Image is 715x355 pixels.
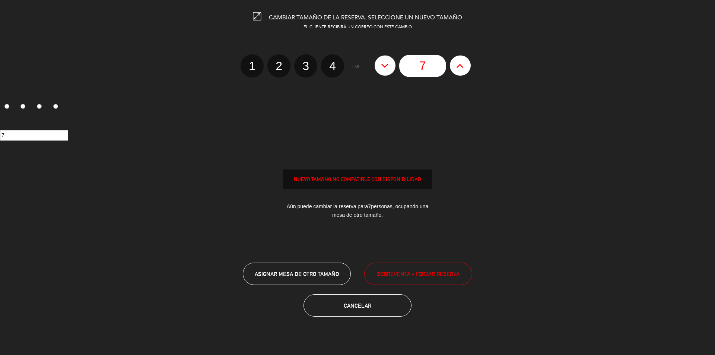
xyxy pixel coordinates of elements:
span: ASIGNAR MESA DE OTRO TAMAÑO [255,271,339,277]
span: Cancelar [344,302,371,309]
label: 1 [241,54,264,77]
button: SOBREVENTA - FORZAR RESERVA [364,263,472,285]
input: 2 [20,104,25,109]
input: 3 [37,104,42,109]
input: 1 [4,104,9,109]
label: 2 [16,101,33,114]
div: Aún puede cambiar la reserva para personas, ocupando una mesa de otro tamaño. [283,197,432,225]
span: CAMBIAR TAMAÑO DE LA RESERVA. SELECCIONE UN NUEVO TAMAÑO [269,15,462,21]
span: - or - [352,62,363,70]
button: ASIGNAR MESA DE OTRO TAMAÑO [243,263,351,285]
button: Cancelar [304,294,411,317]
label: 4 [49,101,65,114]
label: 2 [267,54,290,77]
label: 4 [321,54,344,77]
span: EL CLIENTE RECIBIRÁ UN CORREO CON ESTE CAMBIO [304,25,412,29]
span: 7 [368,203,371,209]
input: 4 [53,104,58,109]
label: 3 [33,101,49,114]
label: 3 [294,54,317,77]
div: NUEVO TAMAÑO NO COMPATIBLE CON DISPONIBILIDAD [283,175,432,184]
span: SOBREVENTA - FORZAR RESERVA [377,270,460,278]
